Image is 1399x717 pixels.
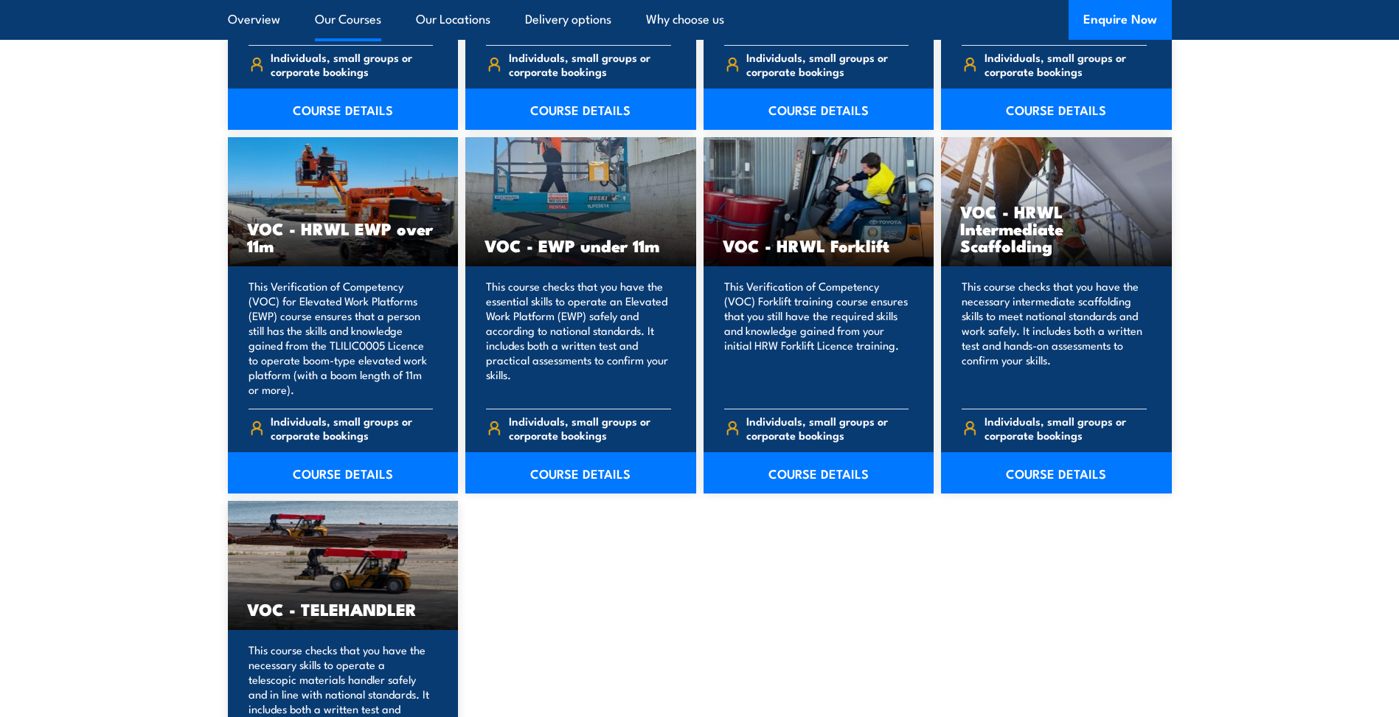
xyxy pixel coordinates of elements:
[271,414,433,442] span: Individuals, small groups or corporate bookings
[228,89,459,130] a: COURSE DETAILS
[960,203,1153,254] h3: VOC - HRWL Intermediate Scaffolding
[962,279,1147,397] p: This course checks that you have the necessary intermediate scaffolding skills to meet national s...
[746,414,909,442] span: Individuals, small groups or corporate bookings
[247,220,440,254] h3: VOC - HRWL EWP over 11m
[723,237,915,254] h3: VOC - HRWL Forklift
[465,89,696,130] a: COURSE DETAILS
[724,279,909,397] p: This Verification of Competency (VOC) Forklift training course ensures that you still have the re...
[985,414,1147,442] span: Individuals, small groups or corporate bookings
[271,50,433,78] span: Individuals, small groups or corporate bookings
[704,89,934,130] a: COURSE DETAILS
[228,452,459,493] a: COURSE DETAILS
[985,50,1147,78] span: Individuals, small groups or corporate bookings
[941,89,1172,130] a: COURSE DETAILS
[746,50,909,78] span: Individuals, small groups or corporate bookings
[941,452,1172,493] a: COURSE DETAILS
[486,279,671,397] p: This course checks that you have the essential skills to operate an Elevated Work Platform (EWP) ...
[704,452,934,493] a: COURSE DETAILS
[249,279,434,397] p: This Verification of Competency (VOC) for Elevated Work Platforms (EWP) course ensures that a per...
[509,50,671,78] span: Individuals, small groups or corporate bookings
[485,237,677,254] h3: VOC - EWP under 11m
[465,452,696,493] a: COURSE DETAILS
[247,600,440,617] h3: VOC - TELEHANDLER
[509,414,671,442] span: Individuals, small groups or corporate bookings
